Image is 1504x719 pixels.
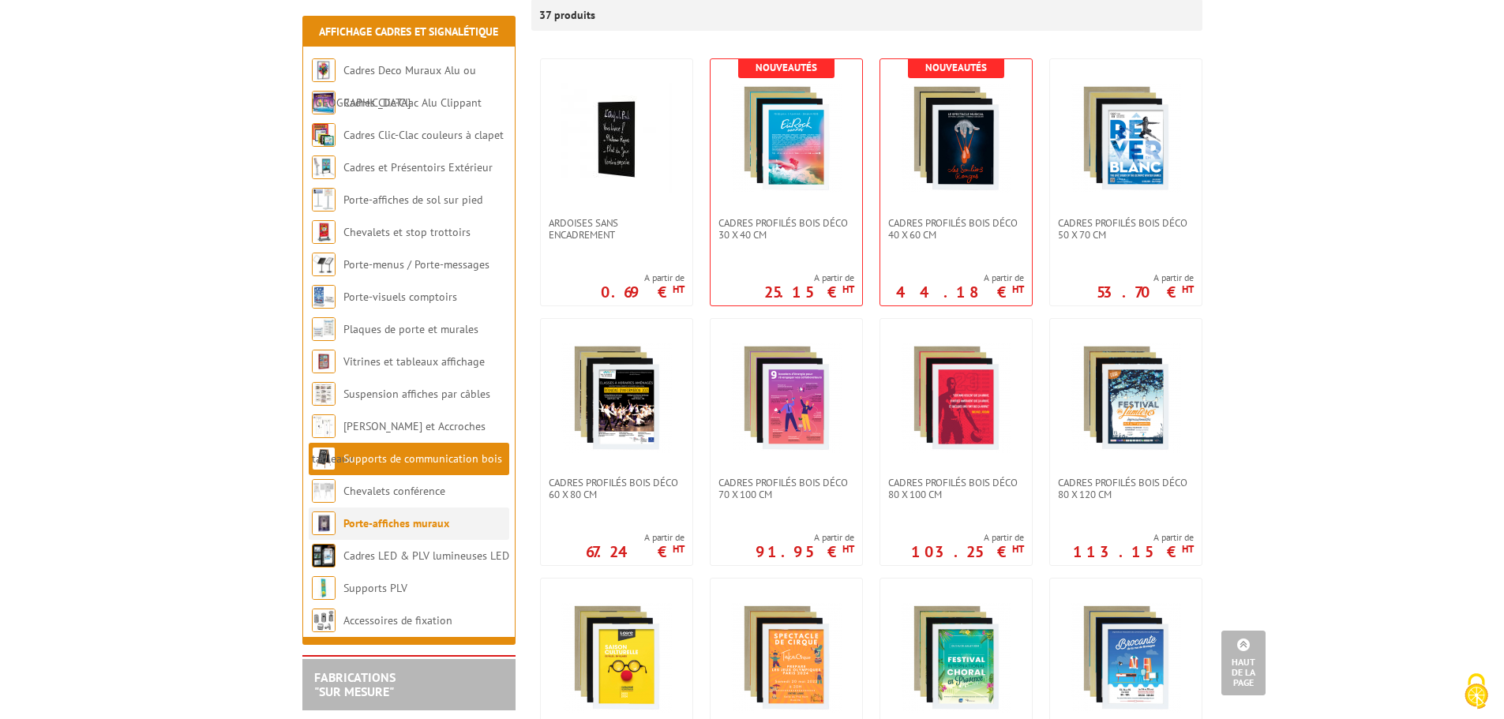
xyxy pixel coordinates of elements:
img: Cadres Deco Muraux Alu ou Bois [312,58,336,82]
a: Cadres Profilés Bois Déco 40 x 60 cm [880,217,1032,241]
span: Cadres Profilés Bois Déco 60 x 80 cm [549,477,684,500]
a: Cadres Deco Muraux Alu ou [GEOGRAPHIC_DATA] [312,63,476,110]
img: Cadres Profilés Bois Déco 40 x 60 cm [901,83,1011,193]
img: Cookies (fenêtre modale) [1457,672,1496,711]
p: 67.24 € [586,547,684,556]
a: Porte-menus / Porte-messages [343,257,489,271]
img: Cadres Profilés Bois Déco 30 x 40 cm [731,83,842,193]
a: Porte-affiches de sol sur pied [343,193,482,207]
span: A partir de [764,271,854,284]
sup: HT [842,283,854,296]
span: Cadres Profilés Bois Déco 70 x 100 cm [718,477,854,500]
a: Ardoises sans encadrement [541,217,692,241]
img: Ardoises sans encadrement [561,83,672,193]
a: Accessoires de fixation [343,613,452,627]
sup: HT [673,542,684,556]
a: Supports PLV [343,581,407,595]
img: Cadres et Présentoirs Extérieur [312,155,336,179]
a: Cadres et Présentoirs Extérieur [343,160,493,174]
a: Vitrines et tableaux affichage [343,354,485,369]
a: Suspension affiches par câbles [343,387,490,401]
img: Cadres Profilés Bois Déco 60 x 80 cm [561,343,672,453]
img: Porte-visuels comptoirs [312,285,336,309]
a: Cadres Profilés Bois Déco 80 x 120 cm [1050,477,1202,500]
a: Cadres Clic-Clac Alu Clippant [343,95,482,110]
a: FABRICATIONS"Sur Mesure" [314,669,396,699]
span: A partir de [1073,531,1194,544]
b: Nouveautés [756,61,817,74]
a: Cadres Profilés Bois Déco 60 x 80 cm [541,477,692,500]
a: Porte-visuels comptoirs [343,290,457,304]
span: A partir de [896,271,1024,284]
img: Cadres Profilés Bois Déco 80 x 100 cm [901,343,1011,453]
span: A partir de [1097,271,1194,284]
span: A partir de [601,271,684,284]
a: Cadres Profilés Bois Déco 70 x 100 cm [711,477,862,500]
img: Porte-menus / Porte-messages [312,253,336,276]
img: Chevalets et stop trottoirs [312,220,336,244]
span: A partir de [911,531,1024,544]
a: [PERSON_NAME] et Accroches tableaux [312,419,486,466]
img: Cadres LED & PLV lumineuses LED [312,544,336,567]
sup: HT [1182,283,1194,296]
a: Affichage Cadres et Signalétique [319,24,498,39]
a: Chevalets et stop trottoirs [343,225,471,239]
sup: HT [1012,542,1024,556]
p: 0.69 € [601,287,684,297]
span: Cadres Profilés Bois Déco 80 x 120 cm [1058,477,1194,500]
img: Suspension affiches par câbles [312,382,336,406]
img: Cadres Profilés Bois Déco A3 [1071,602,1181,713]
sup: HT [842,542,854,556]
img: Cadres Profilés Bois Déco A1 [731,602,842,713]
a: Cadres Profilés Bois Déco 50 x 70 cm [1050,217,1202,241]
sup: HT [1012,283,1024,296]
a: Cadres Clic-Clac couleurs à clapet [343,128,504,142]
button: Cookies (fenêtre modale) [1449,665,1504,719]
img: Accessoires de fixation [312,609,336,632]
a: Chevalets conférence [343,484,445,498]
a: Cadres Profilés Bois Déco 30 x 40 cm [711,217,862,241]
img: Porte-affiches de sol sur pied [312,188,336,212]
img: Chevalets conférence [312,479,336,503]
span: A partir de [756,531,854,544]
sup: HT [673,283,684,296]
p: 113.15 € [1073,547,1194,556]
img: Cadres Profilés Bois Déco 80 x 120 cm [1071,343,1181,453]
a: Cadres LED & PLV lumineuses LED [343,549,509,563]
span: Cadres Profilés Bois Déco 80 x 100 cm [888,477,1024,500]
p: 91.95 € [756,547,854,556]
p: 25.15 € [764,287,854,297]
span: A partir de [586,531,684,544]
img: Cimaises et Accroches tableaux [312,414,336,438]
span: Cadres Profilés Bois Déco 30 x 40 cm [718,217,854,241]
p: 53.70 € [1097,287,1194,297]
a: Supports de communication bois [343,451,502,466]
img: Cadres Profilés Bois Déco 50 x 70 cm [1071,83,1181,193]
sup: HT [1182,542,1194,556]
p: 103.25 € [911,547,1024,556]
a: Plaques de porte et murales [343,322,478,336]
img: Cadres Profilés Bois Déco A2 [901,602,1011,713]
span: Ardoises sans encadrement [549,217,684,241]
img: Supports PLV [312,576,336,600]
img: Cadres Profilés Bois Déco 70 x 100 cm [731,343,842,453]
img: Plaques de porte et murales [312,317,336,341]
a: Porte-affiches muraux [343,516,449,530]
a: Cadres Profilés Bois Déco 80 x 100 cm [880,477,1032,500]
img: Cadres Clic-Clac couleurs à clapet [312,123,336,147]
img: Vitrines et tableaux affichage [312,350,336,373]
a: Haut de la page [1221,631,1266,695]
span: Cadres Profilés Bois Déco 50 x 70 cm [1058,217,1194,241]
img: Porte-affiches muraux [312,511,336,535]
span: Cadres Profilés Bois Déco 40 x 60 cm [888,217,1024,241]
b: Nouveautés [925,61,987,74]
img: Cadres Profilés Bois Déco A0 [561,602,672,713]
p: 44.18 € [896,287,1024,297]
